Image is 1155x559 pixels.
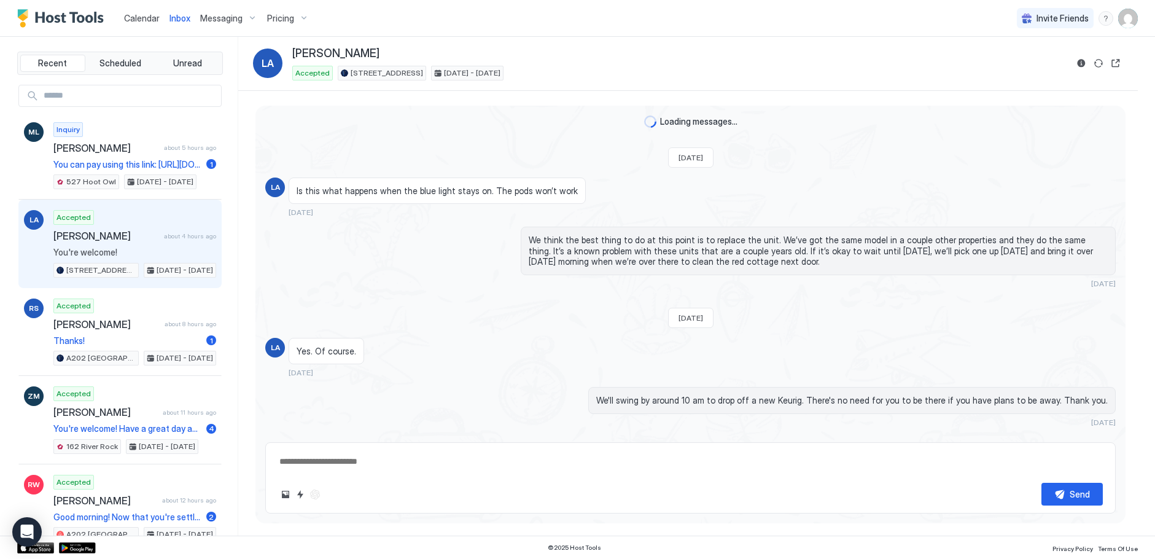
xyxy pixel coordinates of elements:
span: LA [262,56,274,71]
button: Upload image [278,487,293,502]
span: 4 [209,424,214,433]
span: Privacy Policy [1052,545,1093,552]
span: You're welcome! [53,247,216,258]
a: Terms Of Use [1098,541,1138,554]
button: Scheduled [88,55,153,72]
span: [DATE] - [DATE] [137,176,193,187]
span: 1 [210,336,213,345]
span: We think the best thing to do at this point is to replace the unit. We’ve got the same model in a... [529,235,1108,267]
span: Is this what happens when the blue light stays on. The pods won’t work [297,186,578,197]
span: [PERSON_NAME] [53,406,158,418]
span: [DATE] - [DATE] [139,441,195,452]
input: Input Field [39,85,221,106]
div: Open Intercom Messenger [12,517,42,547]
span: [DATE] - [DATE] [157,265,213,276]
span: about 12 hours ago [162,496,216,504]
div: menu [1099,11,1113,26]
span: Inbox [169,13,190,23]
span: [PERSON_NAME] [53,495,157,507]
div: loading [644,115,656,128]
span: [DATE] - [DATE] [157,529,213,540]
span: Scheduled [99,58,141,69]
a: Inbox [169,12,190,25]
span: [DATE] [289,368,313,377]
span: [DATE] [679,313,703,322]
span: A202 [GEOGRAPHIC_DATA] [66,353,136,364]
span: [DATE] [679,153,703,162]
span: Accepted [295,68,330,79]
span: LA [271,182,280,193]
span: LA [271,342,280,353]
span: 527 Hoot Owl [66,176,116,187]
span: about 8 hours ago [165,320,216,328]
button: Send [1041,483,1103,506]
span: LA [29,214,39,225]
span: © 2025 Host Tools [548,544,601,552]
span: Yes. Of course. [297,346,356,357]
span: ML [28,127,39,138]
a: Calendar [124,12,160,25]
button: Open reservation [1108,56,1123,71]
a: Privacy Policy [1052,541,1093,554]
span: RS [29,303,39,314]
span: [PERSON_NAME] [292,47,379,61]
span: Good morning! Now that you're settled in and getting familiar with the property, we wanted to rem... [53,512,201,523]
span: about 5 hours ago [164,144,216,152]
span: [STREET_ADDRESS] [351,68,423,79]
span: You're welcome! Have a great day as well! [53,423,201,434]
span: about 4 hours ago [164,232,216,240]
span: [PERSON_NAME] [53,230,159,242]
button: Quick reply [293,487,308,502]
span: [PERSON_NAME] [53,318,160,330]
span: Accepted [56,300,91,311]
span: Recent [38,58,67,69]
button: Recent [20,55,85,72]
span: Accepted [56,477,91,488]
span: Inquiry [56,124,80,135]
span: Unread [173,58,202,69]
span: [DATE] [1091,418,1116,427]
span: Accepted [56,212,91,223]
span: 162 River Rock [66,441,118,452]
button: Reservation information [1074,56,1089,71]
a: Host Tools Logo [17,9,109,28]
span: Thanks! [53,335,201,346]
span: [DATE] [289,208,313,217]
span: RW [28,479,40,490]
span: Calendar [124,13,160,23]
span: Terms Of Use [1098,545,1138,552]
span: Messaging [200,13,243,24]
span: You can pay using this link: [URL][DOMAIN_NAME] [53,159,201,170]
span: [PERSON_NAME] [53,142,159,154]
a: App Store [17,542,54,553]
span: Invite Friends [1036,13,1089,24]
div: tab-group [17,52,223,75]
span: 2 [209,512,214,522]
span: Pricing [267,13,294,24]
span: A202 [GEOGRAPHIC_DATA] [66,529,136,540]
span: We'll swing by around 10 am to drop off a new Keurig. There's no need for you to be there if you ... [596,395,1108,406]
button: Sync reservation [1091,56,1106,71]
div: Send [1070,488,1090,501]
span: ZM [28,391,40,402]
div: User profile [1118,9,1138,28]
span: [STREET_ADDRESS] [66,265,136,276]
span: [DATE] - [DATE] [444,68,500,79]
span: Accepted [56,388,91,399]
span: [DATE] - [DATE] [157,353,213,364]
span: 1 [210,160,213,169]
a: Google Play Store [59,542,96,553]
button: Unread [155,55,220,72]
span: about 11 hours ago [163,408,216,416]
span: [DATE] [1091,279,1116,288]
span: Loading messages... [660,116,737,127]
